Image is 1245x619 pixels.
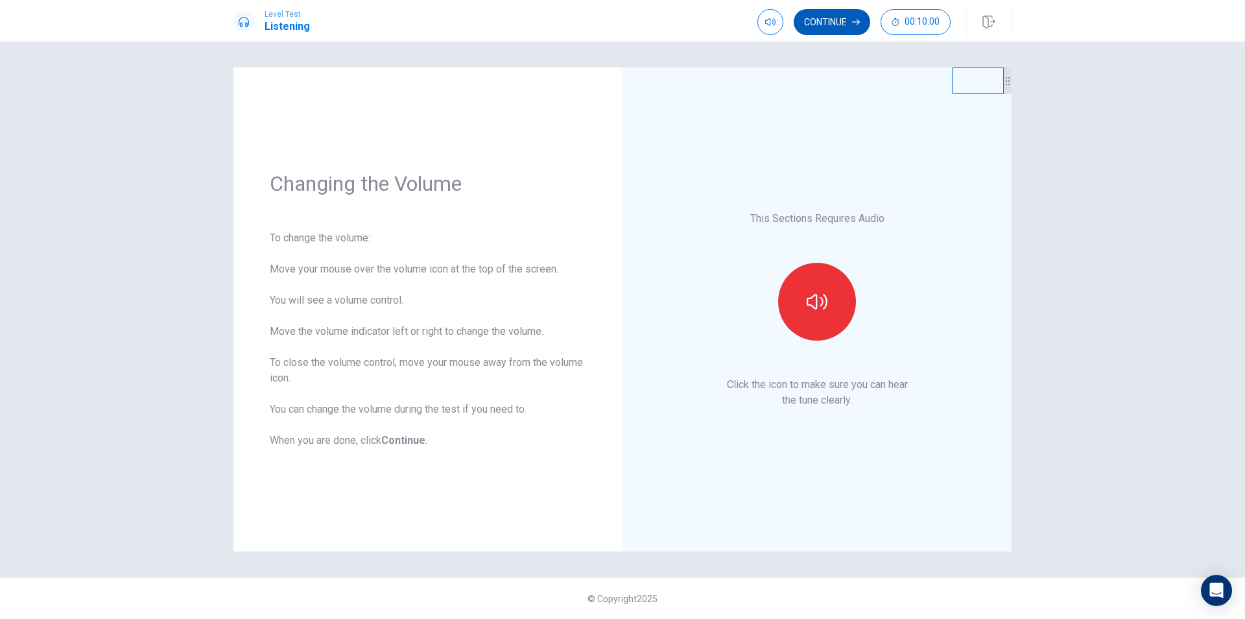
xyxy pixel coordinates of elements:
div: Open Intercom Messenger [1201,575,1232,606]
div: To change the volume: Move your mouse over the volume icon at the top of the screen. You will see... [270,230,586,448]
b: Continue [381,434,425,446]
button: Continue [794,9,870,35]
p: This Sections Requires Audio [750,211,884,226]
span: Level Test [265,10,310,19]
p: Click the icon to make sure you can hear the tune clearly. [727,377,908,408]
h1: Changing the Volume [270,171,586,197]
button: 00:10:00 [881,9,951,35]
span: 00:10:00 [905,17,940,27]
span: © Copyright 2025 [587,594,658,604]
h1: Listening [265,19,310,34]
